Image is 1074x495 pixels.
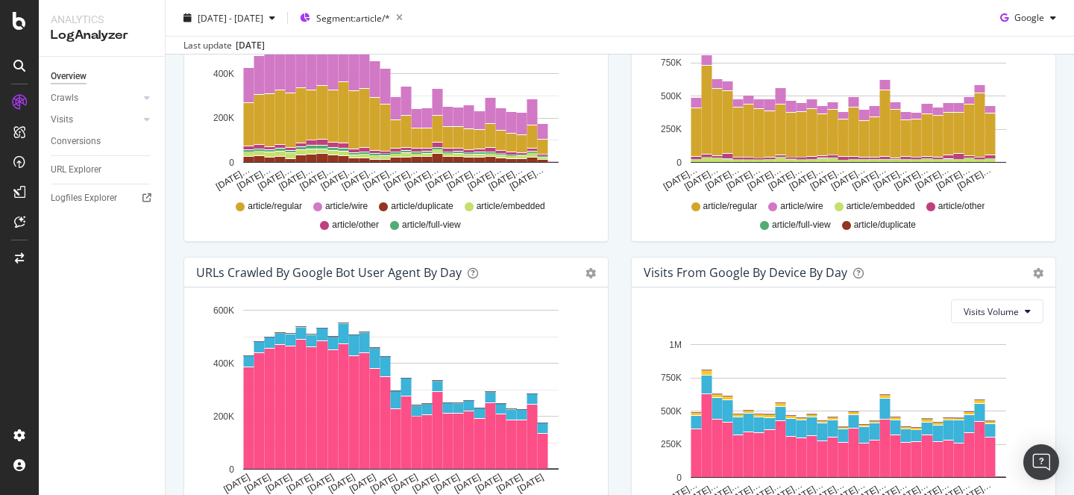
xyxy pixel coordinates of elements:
[213,411,234,422] text: 200K
[585,268,596,278] div: gear
[213,358,234,369] text: 400K
[780,200,823,213] span: article/wire
[402,219,461,231] span: article/full-view
[661,373,682,383] text: 750K
[51,12,153,27] div: Analytics
[51,112,73,128] div: Visits
[264,472,294,495] text: [DATE]
[847,200,915,213] span: article/embedded
[389,472,419,495] text: [DATE]
[494,472,524,495] text: [DATE]
[51,90,78,106] div: Crawls
[51,134,101,149] div: Conversions
[285,472,315,495] text: [DATE]
[964,305,1019,318] span: Visits Volume
[661,57,682,68] text: 750K
[51,69,87,84] div: Overview
[368,472,398,495] text: [DATE]
[294,6,409,30] button: Segment:article/*
[669,340,682,350] text: 1M
[196,20,591,193] svg: A chart.
[51,27,153,44] div: LogAnalyzer
[432,472,462,495] text: [DATE]
[316,11,390,24] span: Segment: article/*
[327,472,357,495] text: [DATE]
[411,472,441,495] text: [DATE]
[644,20,1038,193] svg: A chart.
[1033,268,1043,278] div: gear
[474,472,503,495] text: [DATE]
[213,305,234,316] text: 600K
[51,162,154,178] a: URL Explorer
[213,69,234,79] text: 400K
[515,472,545,495] text: [DATE]
[325,200,368,213] span: article/wire
[51,134,154,149] a: Conversions
[703,200,758,213] span: article/regular
[644,265,847,280] div: Visits From Google By Device By Day
[306,472,336,495] text: [DATE]
[51,190,117,206] div: Logfiles Explorer
[661,439,682,449] text: 250K
[391,200,453,213] span: article/duplicate
[183,39,265,52] div: Last update
[938,200,985,213] span: article/other
[51,190,154,206] a: Logfiles Explorer
[854,219,916,231] span: article/duplicate
[229,158,234,168] text: 0
[198,11,263,24] span: [DATE] - [DATE]
[51,90,139,106] a: Crawls
[994,6,1062,30] button: Google
[676,473,682,483] text: 0
[772,219,831,231] span: article/full-view
[236,39,265,52] div: [DATE]
[1014,11,1044,24] span: Google
[196,265,462,280] div: URLs Crawled by Google bot User Agent By Day
[661,406,682,417] text: 500K
[213,113,234,124] text: 200K
[951,299,1043,323] button: Visits Volume
[1023,444,1059,480] div: Open Intercom Messenger
[453,472,483,495] text: [DATE]
[229,464,234,475] text: 0
[661,124,682,134] text: 250K
[51,112,139,128] a: Visits
[243,472,273,495] text: [DATE]
[248,200,302,213] span: article/regular
[51,69,154,84] a: Overview
[222,472,251,495] text: [DATE]
[661,91,682,102] text: 500K
[676,158,682,168] text: 0
[332,219,379,231] span: article/other
[348,472,377,495] text: [DATE]
[51,162,101,178] div: URL Explorer
[178,6,281,30] button: [DATE] - [DATE]
[477,200,545,213] span: article/embedded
